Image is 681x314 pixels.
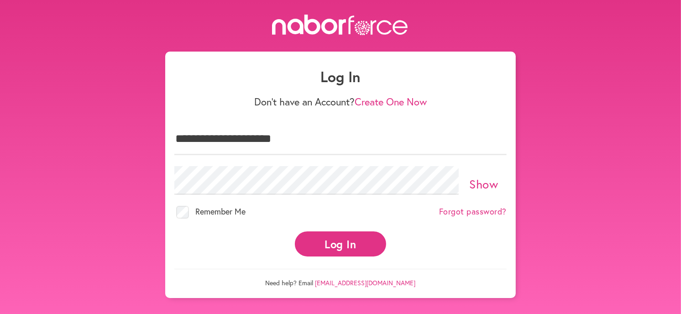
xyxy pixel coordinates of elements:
[195,206,246,217] span: Remember Me
[439,207,507,217] a: Forgot password?
[469,176,498,192] a: Show
[355,95,427,108] a: Create One Now
[174,96,507,108] p: Don't have an Account?
[174,68,507,85] h1: Log In
[174,269,507,287] p: Need help? Email
[295,231,386,256] button: Log In
[315,278,416,287] a: [EMAIL_ADDRESS][DOMAIN_NAME]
